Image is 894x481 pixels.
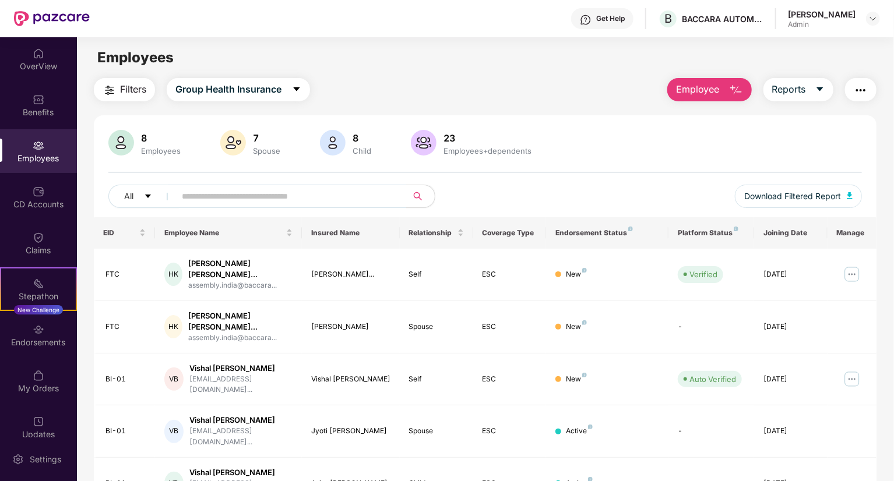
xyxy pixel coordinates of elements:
button: Download Filtered Report [735,185,862,208]
div: BI-01 [105,374,146,385]
td: - [668,405,754,458]
div: ESC [483,426,537,437]
div: Vishal [PERSON_NAME] [189,363,293,374]
div: New [566,321,587,333]
span: Employees [97,49,174,66]
span: caret-down [292,84,301,95]
span: Employee Name [164,228,284,238]
div: BI-01 [105,426,146,437]
th: Employee Name [155,217,302,249]
img: svg+xml;base64,PHN2ZyBpZD0iSG9tZSIgeG1sbnM9Imh0dHA6Ly93d3cudzMub3JnLzIwMDAvc3ZnIiB3aWR0aD0iMjAiIG... [33,48,44,59]
div: Active [566,426,593,437]
div: Auto Verified [689,373,736,385]
img: svg+xml;base64,PHN2ZyBpZD0iRHJvcGRvd24tMzJ4MzIiIHhtbG5zPSJodHRwOi8vd3d3LnczLm9yZy8yMDAwL3N2ZyIgd2... [868,14,878,23]
span: Relationship [409,228,455,238]
div: Admin [788,20,856,29]
span: Filters [120,82,146,97]
div: [PERSON_NAME]... [311,269,390,280]
img: svg+xml;base64,PHN2ZyB4bWxucz0iaHR0cDovL3d3dy53My5vcmcvMjAwMC9zdmciIHhtbG5zOnhsaW5rPSJodHRwOi8vd3... [411,130,437,155]
button: Filters [94,78,155,101]
button: Employee [667,78,752,101]
img: svg+xml;base64,PHN2ZyBpZD0iU2V0dGluZy0yMHgyMCIgeG1sbnM9Imh0dHA6Ly93d3cudzMub3JnLzIwMDAvc3ZnIiB3aW... [12,454,24,465]
th: EID [94,217,155,249]
div: Vishal [PERSON_NAME] [311,374,390,385]
div: [DATE] [763,374,818,385]
span: caret-down [144,192,152,201]
button: Allcaret-down [108,185,179,208]
div: New [566,269,587,280]
div: ESC [483,269,537,280]
span: EID [103,228,137,238]
span: search [406,192,429,201]
div: VB [164,367,184,391]
div: [DATE] [763,269,818,280]
span: All [124,190,133,203]
img: svg+xml;base64,PHN2ZyBpZD0iQ2xhaW0iIHhtbG5zPSJodHRwOi8vd3d3LnczLm9yZy8yMDAwL3N2ZyIgd2lkdGg9IjIwIi... [33,232,44,243]
button: Group Health Insurancecaret-down [167,78,310,101]
img: svg+xml;base64,PHN2ZyBpZD0iVXBkYXRlZCIgeG1sbnM9Imh0dHA6Ly93d3cudzMub3JnLzIwMDAvc3ZnIiB3aWR0aD0iMj... [33,416,44,427]
img: manageButton [843,370,861,388]
img: svg+xml;base64,PHN2ZyB4bWxucz0iaHR0cDovL3d3dy53My5vcmcvMjAwMC9zdmciIHdpZHRoPSI4IiBoZWlnaHQ9IjgiIH... [734,227,738,231]
span: caret-down [815,84,825,95]
div: 8 [139,132,183,144]
button: search [406,185,435,208]
img: svg+xml;base64,PHN2ZyB4bWxucz0iaHR0cDovL3d3dy53My5vcmcvMjAwMC9zdmciIHhtbG5zOnhsaW5rPSJodHRwOi8vd3... [220,130,246,155]
img: svg+xml;base64,PHN2ZyB4bWxucz0iaHR0cDovL3d3dy53My5vcmcvMjAwMC9zdmciIHdpZHRoPSI4IiBoZWlnaHQ9IjgiIH... [582,268,587,273]
div: New [566,374,587,385]
div: Self [409,269,464,280]
img: svg+xml;base64,PHN2ZyB4bWxucz0iaHR0cDovL3d3dy53My5vcmcvMjAwMC9zdmciIHdpZHRoPSIyNCIgaGVpZ2h0PSIyNC... [854,83,868,97]
div: [PERSON_NAME] [788,9,856,20]
div: [PERSON_NAME] [PERSON_NAME]... [188,258,293,280]
div: [EMAIL_ADDRESS][DOMAIN_NAME]... [189,426,293,448]
img: svg+xml;base64,PHN2ZyB4bWxucz0iaHR0cDovL3d3dy53My5vcmcvMjAwMC9zdmciIHdpZHRoPSI4IiBoZWlnaHQ9IjgiIH... [582,373,587,377]
div: assembly.india@baccara... [188,333,293,344]
div: assembly.india@baccara... [188,280,293,291]
span: Group Health Insurance [175,82,281,97]
div: [EMAIL_ADDRESS][DOMAIN_NAME]... [189,374,293,396]
span: Employee [676,82,720,97]
div: [PERSON_NAME] [311,321,390,333]
div: 8 [350,132,374,144]
div: [DATE] [763,321,818,333]
div: [PERSON_NAME] [PERSON_NAME]... [188,310,293,333]
div: Verified [689,268,717,280]
img: svg+xml;base64,PHN2ZyB4bWxucz0iaHR0cDovL3d3dy53My5vcmcvMjAwMC9zdmciIHhtbG5zOnhsaW5rPSJodHRwOi8vd3... [108,130,134,155]
div: Get Help [596,14,625,23]
div: ESC [483,321,537,333]
div: Jyoti [PERSON_NAME] [311,426,390,437]
img: svg+xml;base64,PHN2ZyB4bWxucz0iaHR0cDovL3d3dy53My5vcmcvMjAwMC9zdmciIHdpZHRoPSI4IiBoZWlnaHQ9IjgiIH... [628,227,633,231]
div: Vishal [PERSON_NAME] [189,467,293,478]
div: [DATE] [763,426,818,437]
div: Spouse [409,426,464,437]
th: Manage [828,217,877,249]
button: Reportscaret-down [763,78,833,101]
td: - [668,301,754,353]
img: svg+xml;base64,PHN2ZyB4bWxucz0iaHR0cDovL3d3dy53My5vcmcvMjAwMC9zdmciIHhtbG5zOnhsaW5rPSJodHRwOi8vd3... [847,192,853,199]
img: svg+xml;base64,PHN2ZyBpZD0iRW5kb3JzZW1lbnRzIiB4bWxucz0iaHR0cDovL3d3dy53My5vcmcvMjAwMC9zdmciIHdpZH... [33,324,44,335]
div: Spouse [251,146,283,155]
img: svg+xml;base64,PHN2ZyBpZD0iQmVuZWZpdHMiIHhtbG5zPSJodHRwOi8vd3d3LnczLm9yZy8yMDAwL3N2ZyIgd2lkdGg9Ij... [33,94,44,105]
img: svg+xml;base64,PHN2ZyB4bWxucz0iaHR0cDovL3d3dy53My5vcmcvMjAwMC9zdmciIHhtbG5zOnhsaW5rPSJodHRwOi8vd3... [729,83,743,97]
img: svg+xml;base64,PHN2ZyB4bWxucz0iaHR0cDovL3d3dy53My5vcmcvMjAwMC9zdmciIHhtbG5zOnhsaW5rPSJodHRwOi8vd3... [320,130,346,155]
div: Vishal [PERSON_NAME] [189,415,293,426]
div: Employees [139,146,183,155]
img: svg+xml;base64,PHN2ZyB4bWxucz0iaHR0cDovL3d3dy53My5vcmcvMjAwMC9zdmciIHdpZHRoPSI4IiBoZWlnaHQ9IjgiIH... [588,425,593,429]
img: svg+xml;base64,PHN2ZyBpZD0iQ0RfQWNjb3VudHMiIGRhdGEtbmFtZT0iQ0QgQWNjb3VudHMiIHhtbG5zPSJodHRwOi8vd3... [33,186,44,197]
div: FTC [105,321,146,333]
img: New Pazcare Logo [14,11,90,26]
div: Platform Status [678,228,745,238]
div: 7 [251,132,283,144]
div: Employees+dependents [441,146,534,155]
div: Settings [26,454,65,465]
img: svg+xml;base64,PHN2ZyBpZD0iTXlfT3JkZXJzIiBkYXRhLW5hbWU9Ik15IE9yZGVycyIgeG1sbnM9Imh0dHA6Ly93d3cudz... [33,370,44,381]
img: svg+xml;base64,PHN2ZyBpZD0iRW1wbG95ZWVzIiB4bWxucz0iaHR0cDovL3d3dy53My5vcmcvMjAwMC9zdmciIHdpZHRoPS... [33,140,44,151]
div: Self [409,374,464,385]
img: svg+xml;base64,PHN2ZyBpZD0iSGVscC0zMngzMiIgeG1sbnM9Imh0dHA6Ly93d3cudzMub3JnLzIwMDAvc3ZnIiB3aWR0aD... [580,14,592,26]
th: Joining Date [754,217,828,249]
th: Insured Name [302,217,400,249]
img: svg+xml;base64,PHN2ZyB4bWxucz0iaHR0cDovL3d3dy53My5vcmcvMjAwMC9zdmciIHdpZHRoPSIyNCIgaGVpZ2h0PSIyNC... [103,83,117,97]
div: Child [350,146,374,155]
div: Spouse [409,321,464,333]
div: Endorsement Status [555,228,659,238]
div: New Challenge [14,305,63,314]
